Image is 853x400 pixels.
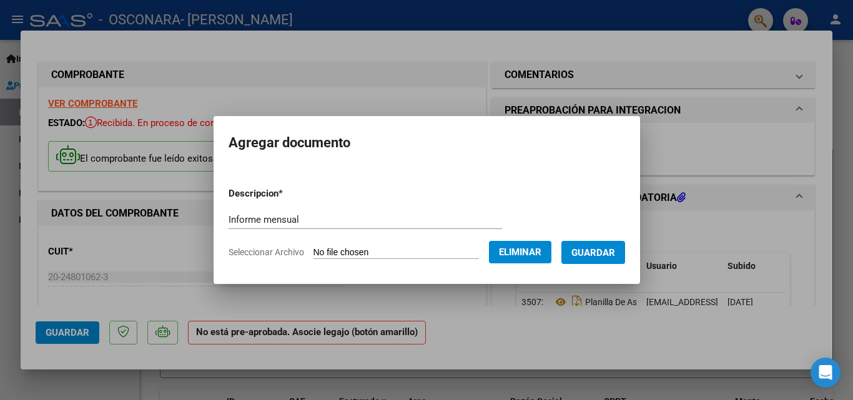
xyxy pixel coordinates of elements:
[499,246,541,258] span: Eliminar
[229,131,625,155] h2: Agregar documento
[811,358,841,388] div: Open Intercom Messenger
[571,247,615,258] span: Guardar
[561,241,625,264] button: Guardar
[229,187,348,201] p: Descripcion
[229,247,304,257] span: Seleccionar Archivo
[489,241,551,263] button: Eliminar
